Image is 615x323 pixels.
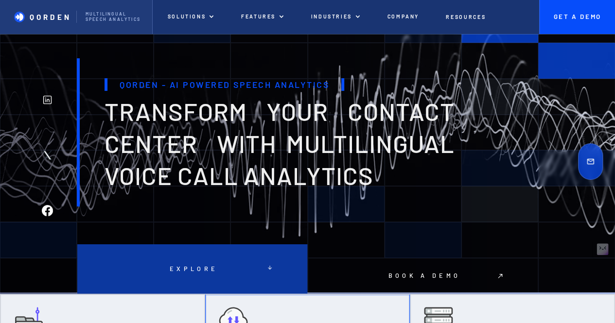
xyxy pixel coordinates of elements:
[553,13,602,21] p: Get A Demo
[42,205,53,216] img: Facebook
[241,14,276,20] p: features
[42,150,53,161] img: Twitter
[167,265,218,272] p: Explore
[77,244,307,293] a: Explore
[86,12,143,22] p: Multilingual Speech analytics
[311,14,352,20] p: INDUSTRIES
[42,94,53,105] img: Linkedin
[105,96,455,190] span: transform your contact center with multilingual voice Call analytics
[385,272,460,279] p: Book a demo
[387,14,419,20] p: Company
[105,78,345,91] h1: Qorden - AI Powered Speech Analytics
[446,14,486,20] p: Resources
[167,14,206,20] p: Solutions
[308,258,538,293] a: Book a demo
[30,13,71,21] p: Qorden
